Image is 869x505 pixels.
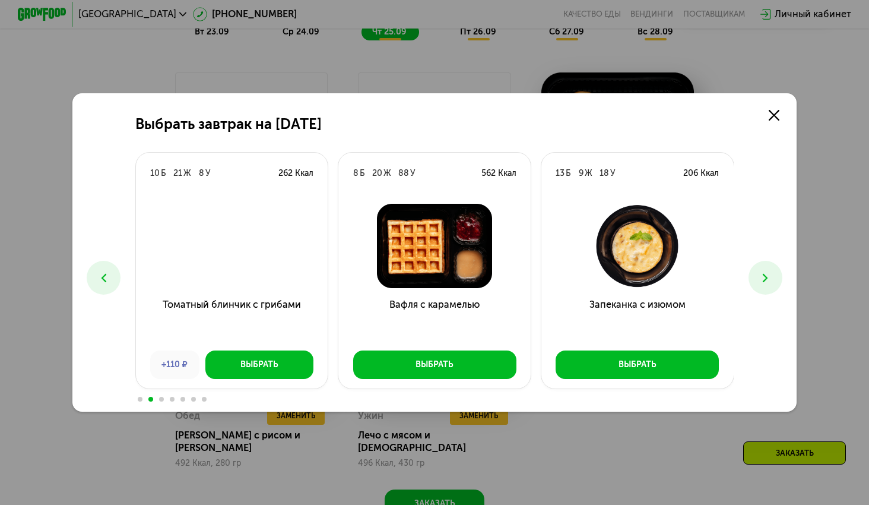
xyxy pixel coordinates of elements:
h3: Томатный блинчик с грибами [136,298,328,341]
div: 8 [353,168,359,179]
div: 21 [173,168,182,179]
div: Ж [383,168,391,179]
div: 9 [579,168,583,179]
div: Ж [585,168,592,179]
button: Выбрать [205,351,313,380]
div: 206 Ккал [683,168,719,179]
div: Ж [183,168,191,179]
div: Выбрать [619,359,656,371]
div: Выбрать [240,359,278,371]
h2: Выбрать завтрак на [DATE] [135,116,322,132]
div: 10 [150,168,160,179]
div: У [610,168,616,179]
div: 18 [600,168,609,179]
div: 562 Ккал [481,168,516,179]
div: 8 [199,168,204,179]
div: 88 [398,168,409,179]
div: У [205,168,211,179]
div: У [410,168,416,179]
img: Томатный блинчик с грибами [145,204,318,288]
div: Б [360,168,365,179]
div: Б [161,168,166,179]
div: +110 ₽ [150,351,199,380]
div: 262 Ккал [278,168,313,179]
div: 13 [556,168,564,179]
div: Выбрать [416,359,453,371]
div: Б [566,168,571,179]
img: Вафля с карамелью [348,204,521,288]
button: Выбрать [353,351,516,380]
h3: Запеканка с изюмом [541,298,734,341]
button: Выбрать [556,351,719,380]
h3: Вафля с карамелью [338,298,531,341]
img: Запеканка с изюмом [551,204,724,288]
div: 20 [372,168,382,179]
